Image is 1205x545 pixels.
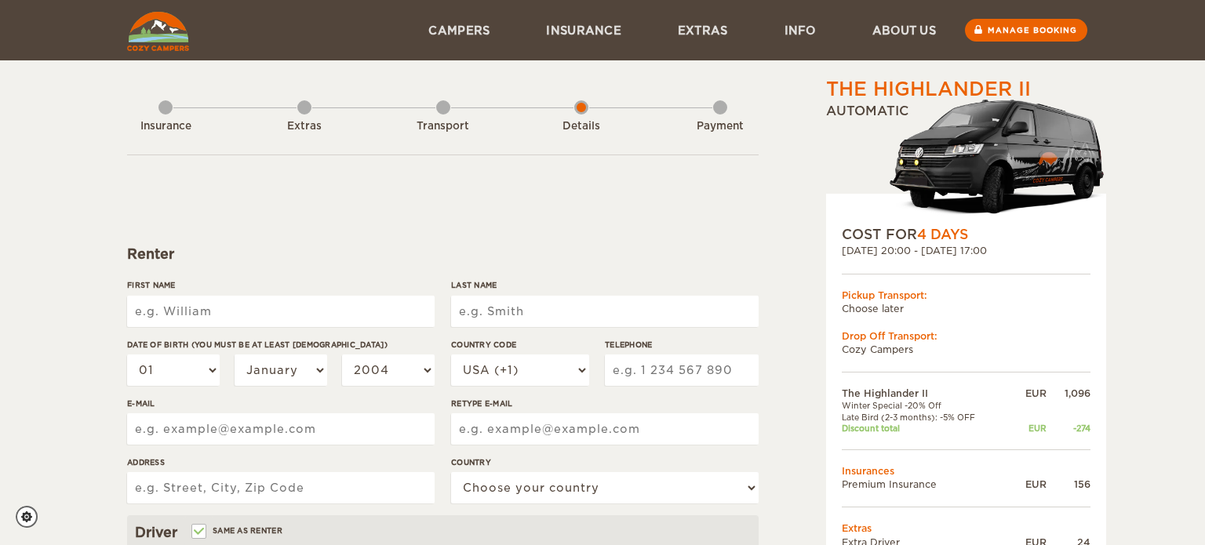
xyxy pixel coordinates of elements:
td: Choose later [842,302,1090,315]
label: Country Code [451,339,589,351]
input: e.g. example@example.com [451,413,759,445]
label: E-mail [127,398,435,409]
div: [DATE] 20:00 - [DATE] 17:00 [842,244,1090,257]
td: Extras [842,521,1090,535]
div: COST FOR [842,225,1090,244]
div: EUR [1009,423,1047,434]
div: Extras [261,119,348,134]
td: Late Bird (2-3 months): -5% OFF [842,412,1009,423]
td: Premium Insurance [842,478,1009,491]
div: Drop Off Transport: [842,329,1090,343]
img: stor-langur-223.png [889,89,1106,225]
div: Renter [127,245,759,263]
label: Telephone [605,339,759,351]
div: Insurance [122,119,209,134]
div: The Highlander II [826,76,1031,103]
div: Pickup Transport: [842,289,1090,302]
label: Date of birth (You must be at least [DEMOGRAPHIC_DATA]) [127,339,435,351]
td: Insurances [842,464,1090,478]
a: Cookie settings [16,506,48,528]
input: e.g. 1 234 567 890 [605,354,759,386]
td: Discount total [842,423,1009,434]
label: First Name [127,279,435,291]
span: 4 Days [917,227,968,242]
div: Details [538,119,624,134]
a: Manage booking [965,19,1087,42]
div: 1,096 [1047,387,1090,400]
div: -274 [1047,423,1090,434]
td: Winter Special -20% Off [842,400,1009,411]
td: The Highlander II [842,387,1009,400]
label: Last Name [451,279,759,291]
input: Same as renter [193,528,203,538]
div: EUR [1009,387,1047,400]
td: Cozy Campers [842,343,1090,356]
label: Address [127,456,435,468]
label: Country [451,456,759,468]
input: e.g. William [127,296,435,327]
input: e.g. example@example.com [127,413,435,445]
div: Payment [677,119,763,134]
input: e.g. Street, City, Zip Code [127,472,435,503]
label: Retype E-mail [451,398,759,409]
img: Cozy Campers [127,12,189,51]
label: Same as renter [193,523,282,538]
div: 156 [1047,478,1090,491]
input: e.g. Smith [451,296,759,327]
div: EUR [1009,478,1047,491]
div: Transport [400,119,486,134]
div: Driver [135,523,751,542]
div: Automatic [826,103,1106,225]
